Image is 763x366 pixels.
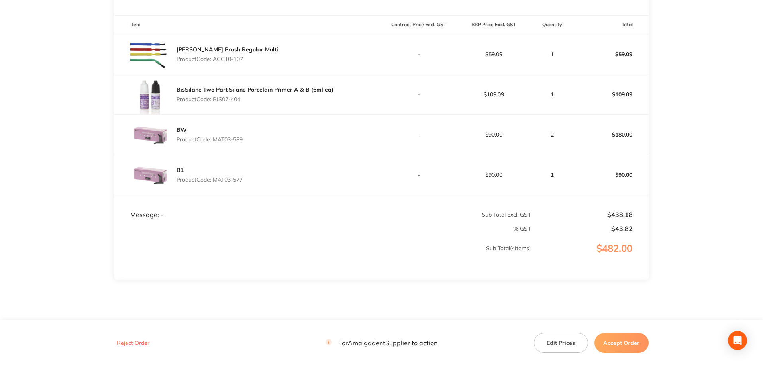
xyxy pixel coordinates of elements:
button: Accept Order [594,333,649,353]
p: $90.00 [457,172,531,178]
th: Item [114,16,381,34]
img: dnQ4aWZjaQ [130,115,170,155]
p: 1 [532,91,573,98]
button: Reject Order [114,340,152,347]
p: Sub Total ( 4 Items) [115,245,531,267]
a: BisSilane Two Part Silane Porcelain Primer A & B (6ml ea) [177,86,333,93]
p: Product Code: MAT03-577 [177,176,243,183]
img: bXhxbWhjYw [130,34,170,74]
div: Open Intercom Messenger [728,331,747,350]
p: 1 [532,51,573,57]
p: $90.00 [457,131,531,138]
th: Total [574,16,649,34]
p: $59.09 [574,45,648,64]
img: aTgxN3BoNQ [130,155,170,195]
p: - [382,172,456,178]
img: Y2Fyc3k0dA [130,74,170,114]
p: Sub Total Excl. GST [382,211,531,218]
th: Contract Price Excl. GST [382,16,457,34]
p: % GST [115,225,531,232]
p: $482.00 [532,243,648,270]
p: $180.00 [574,125,648,144]
p: $109.09 [457,91,531,98]
p: $59.09 [457,51,531,57]
p: Product Code: ACC10-107 [177,56,278,62]
p: 1 [532,172,573,178]
a: BW [177,126,187,133]
a: B1 [177,166,184,174]
p: $43.82 [532,225,633,232]
p: For Amalgadent Supplier to action [326,339,437,347]
a: [PERSON_NAME] Brush Regular Multi [177,46,278,53]
p: Product Code: MAT03-589 [177,136,243,143]
th: RRP Price Excl. GST [456,16,531,34]
p: - [382,131,456,138]
p: $90.00 [574,165,648,184]
button: Edit Prices [534,333,588,353]
p: - [382,51,456,57]
td: Message: - [114,195,381,219]
th: Quantity [531,16,574,34]
p: Product Code: BIS07-404 [177,96,333,102]
p: $109.09 [574,85,648,104]
p: 2 [532,131,573,138]
p: $438.18 [532,211,633,218]
p: - [382,91,456,98]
